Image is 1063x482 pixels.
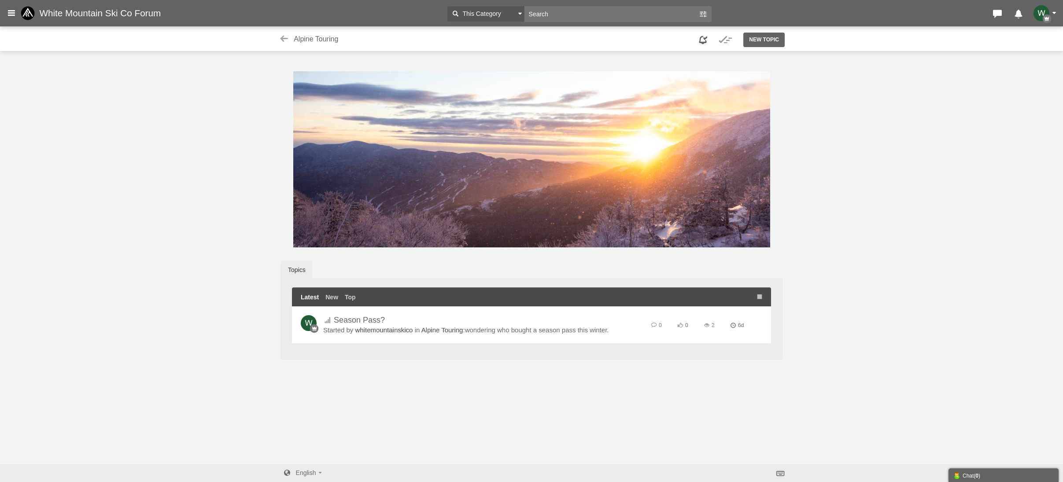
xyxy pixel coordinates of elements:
[355,326,413,334] a: whitemountainskico
[325,293,338,302] a: New
[21,5,167,21] a: White Mountain Ski Co Forum
[447,6,524,22] button: This Category
[712,322,715,328] span: 2
[743,33,785,47] a: New Topic
[301,315,317,331] img: 83AiqeAAAABklEQVQDAO1nrz2uGMMZAAAAAElFTkSuQmCC
[974,473,980,479] span: ( )
[659,322,662,328] span: 0
[685,322,688,328] span: 0
[731,322,744,328] time: 6d
[749,37,779,43] span: New Topic
[345,293,356,302] a: Top
[296,469,316,476] span: English
[1033,5,1049,21] img: 83AiqeAAAABklEQVQDAO1nrz2uGMMZAAAAAElFTkSuQmCC
[281,261,313,279] a: Topics
[975,473,978,479] strong: 0
[461,9,501,18] span: This Category
[294,35,338,43] span: Alpine Touring
[301,293,319,302] a: Latest
[21,6,39,20] img: favicon-32x32_635f13c0-c808-41eb-b1b8-0451d2c30446.png
[524,6,698,22] input: Search
[334,316,385,324] a: Season Pass?
[39,8,167,18] span: White Mountain Ski Co Forum
[953,471,1054,480] div: Chat
[421,326,463,334] a: Alpine Touring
